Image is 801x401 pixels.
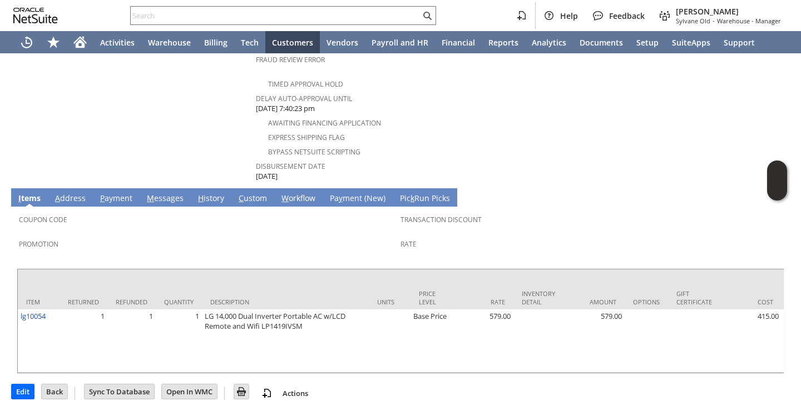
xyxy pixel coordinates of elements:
[488,37,518,48] span: Reports
[636,37,659,48] span: Setup
[411,193,414,203] span: k
[42,384,67,399] input: Back
[241,37,259,48] span: Tech
[672,37,710,48] span: SuiteApps
[281,193,289,203] span: W
[265,31,320,53] a: Customers
[131,9,421,22] input: Search
[198,193,204,203] span: H
[256,162,325,171] a: Disbursement Date
[717,17,781,25] span: Warehouse - Manager
[204,37,228,48] span: Billing
[272,37,313,48] span: Customers
[55,193,60,203] span: A
[268,79,343,89] a: Timed Approval Hold
[339,193,343,203] span: y
[16,193,43,205] a: Items
[164,298,194,306] div: Quantity
[52,193,88,205] a: Address
[148,37,191,48] span: Warehouse
[256,55,325,64] a: Fraud Review Error
[268,133,345,142] a: Express Shipping Flag
[47,36,60,49] svg: Shortcuts
[107,309,156,373] td: 1
[419,289,444,306] div: Price Level
[676,6,781,17] span: [PERSON_NAME]
[60,309,107,373] td: 1
[197,31,234,53] a: Billing
[73,36,87,49] svg: Home
[26,298,51,306] div: Item
[573,31,630,53] a: Documents
[268,147,360,157] a: Bypass NetSuite Scripting
[19,215,67,224] a: Coupon Code
[724,37,755,48] span: Support
[713,17,715,25] span: -
[20,36,33,49] svg: Recent Records
[236,193,270,205] a: Custom
[400,215,482,224] a: Transaction Discount
[100,37,135,48] span: Activities
[580,37,623,48] span: Documents
[18,193,21,203] span: I
[195,193,227,205] a: History
[421,9,434,22] svg: Search
[100,193,105,203] span: P
[435,31,482,53] a: Financial
[67,31,93,53] a: Home
[676,289,712,306] div: Gift Certificate
[400,239,417,249] a: Rate
[279,193,318,205] a: Workflow
[365,31,435,53] a: Payroll and HR
[327,37,358,48] span: Vendors
[256,94,352,103] a: Delay Auto-Approval Until
[572,298,616,306] div: Amount
[210,298,360,306] div: Description
[256,103,315,114] span: [DATE] 7:40:23 pm
[461,298,505,306] div: Rate
[411,309,452,373] td: Base Price
[452,309,513,373] td: 579.00
[97,193,135,205] a: Payment
[156,309,202,373] td: 1
[729,298,773,306] div: Cost
[525,31,573,53] a: Analytics
[260,387,274,400] img: add-record.svg
[767,181,787,201] span: Oracle Guided Learning Widget. To move around, please hold and drag
[202,309,369,373] td: LG 14,000 Dual Inverter Portable AC w/LCD Remote and Wifi LP1419IVSM
[278,388,313,398] a: Actions
[256,171,278,182] span: [DATE]
[19,239,58,249] a: Promotion
[563,309,625,373] td: 579.00
[482,31,525,53] a: Reports
[320,31,365,53] a: Vendors
[377,298,402,306] div: Units
[522,289,555,306] div: Inventory Detail
[21,311,46,321] a: lg10054
[268,118,381,128] a: Awaiting Financing Application
[560,11,578,21] span: Help
[397,193,453,205] a: PickRun Picks
[162,384,217,399] input: Open In WMC
[720,309,782,373] td: 415.00
[12,384,34,399] input: Edit
[93,31,141,53] a: Activities
[234,384,249,399] input: Print
[717,31,762,53] a: Support
[40,31,67,53] div: Shortcuts
[234,31,265,53] a: Tech
[609,11,645,21] span: Feedback
[767,161,787,200] iframe: Click here to launch Oracle Guided Learning Help Panel
[633,298,660,306] div: Options
[327,193,388,205] a: Payment (New)
[13,8,58,23] svg: logo
[85,384,154,399] input: Sync To Database
[630,31,665,53] a: Setup
[532,37,566,48] span: Analytics
[665,31,717,53] a: SuiteApps
[676,17,710,25] span: Sylvane Old
[239,193,244,203] span: C
[442,37,475,48] span: Financial
[147,193,154,203] span: M
[141,31,197,53] a: Warehouse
